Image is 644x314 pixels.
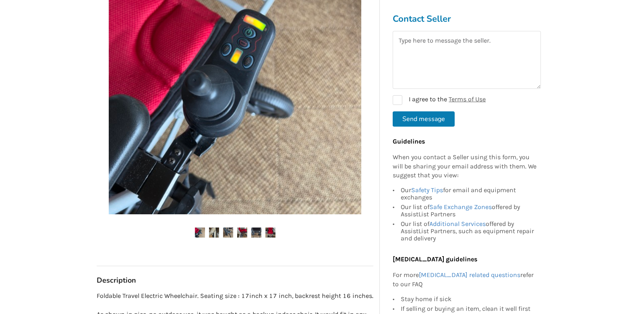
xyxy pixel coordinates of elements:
div: Our list of offered by AssistList Partners [401,203,537,220]
img: foldable travel electric wheelchair -wheelchair-mobility-langley-assistlist-listing [195,228,205,238]
div: Stay home if sick [401,296,537,304]
b: [MEDICAL_DATA] guidelines [393,256,477,263]
img: foldable travel electric wheelchair -wheelchair-mobility-langley-assistlist-listing [209,228,219,238]
img: foldable travel electric wheelchair -wheelchair-mobility-langley-assistlist-listing [251,228,261,238]
a: Terms of Use [449,95,486,103]
div: Our for email and equipment exchanges [401,187,537,203]
img: foldable travel electric wheelchair -wheelchair-mobility-langley-assistlist-listing [223,228,233,238]
div: Our list of offered by AssistList Partners, such as equipment repair and delivery [401,220,537,242]
label: I agree to the [393,95,486,105]
img: foldable travel electric wheelchair -wheelchair-mobility-langley-assistlist-listing [265,228,275,238]
p: For more refer to our FAQ [393,271,537,289]
p: When you contact a Seller using this form, you will be sharing your email address with them. We s... [393,153,537,181]
button: Send message [393,111,455,127]
div: If selling or buying an item, clean it well first [401,304,537,314]
a: Safety Tips [411,187,443,194]
a: Safe Exchange Zones [429,203,492,211]
a: [MEDICAL_DATA] related questions [419,271,520,279]
h3: Description [97,276,373,285]
h3: Contact Seller [393,13,541,25]
img: foldable travel electric wheelchair -wheelchair-mobility-langley-assistlist-listing [237,228,247,238]
a: Additional Services [429,220,486,228]
b: Guidelines [393,138,425,145]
